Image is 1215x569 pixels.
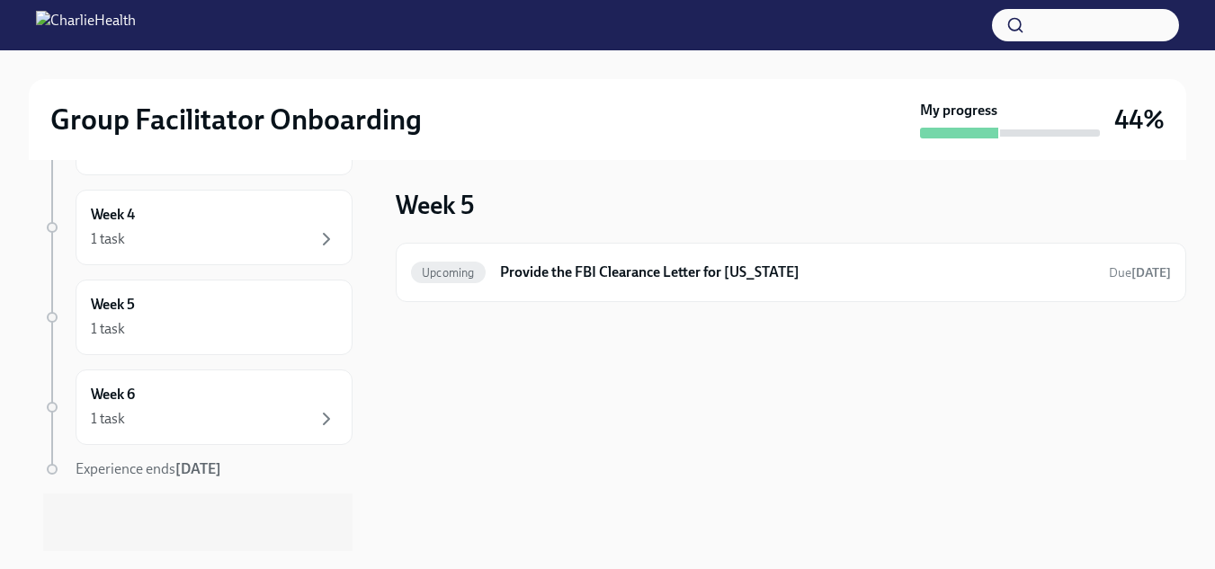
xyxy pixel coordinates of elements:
[43,280,353,355] a: Week 51 task
[1131,265,1171,280] strong: [DATE]
[411,266,486,280] span: Upcoming
[91,205,135,225] h6: Week 4
[91,385,135,405] h6: Week 6
[1109,265,1171,280] span: Due
[36,11,136,40] img: CharlieHealth
[1114,103,1165,136] h3: 44%
[91,295,135,315] h6: Week 5
[91,229,125,249] div: 1 task
[76,460,221,477] span: Experience ends
[500,262,1094,282] h6: Provide the FBI Clearance Letter for [US_STATE]
[1109,264,1171,281] span: October 14th, 2025 10:00
[920,101,997,120] strong: My progress
[91,319,125,339] div: 1 task
[43,190,353,265] a: Week 41 task
[91,409,125,429] div: 1 task
[43,369,353,445] a: Week 61 task
[175,460,221,477] strong: [DATE]
[411,258,1171,287] a: UpcomingProvide the FBI Clearance Letter for [US_STATE]Due[DATE]
[50,102,422,138] h2: Group Facilitator Onboarding
[396,189,474,221] h3: Week 5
